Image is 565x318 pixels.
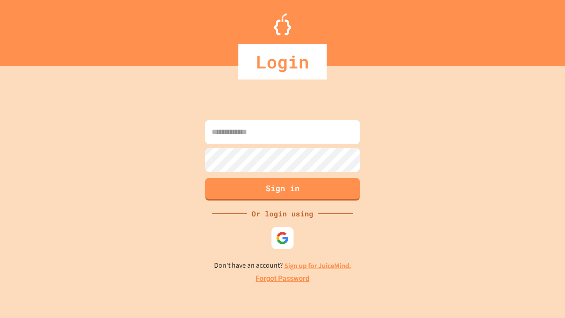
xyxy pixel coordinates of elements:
[492,244,556,282] iframe: chat widget
[256,273,309,284] a: Forgot Password
[528,283,556,309] iframe: chat widget
[214,260,351,271] p: Don't have an account?
[276,231,289,245] img: google-icon.svg
[274,13,291,35] img: Logo.svg
[284,261,351,270] a: Sign up for JuiceMind.
[247,208,318,219] div: Or login using
[238,44,327,79] div: Login
[205,178,360,201] button: Sign in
